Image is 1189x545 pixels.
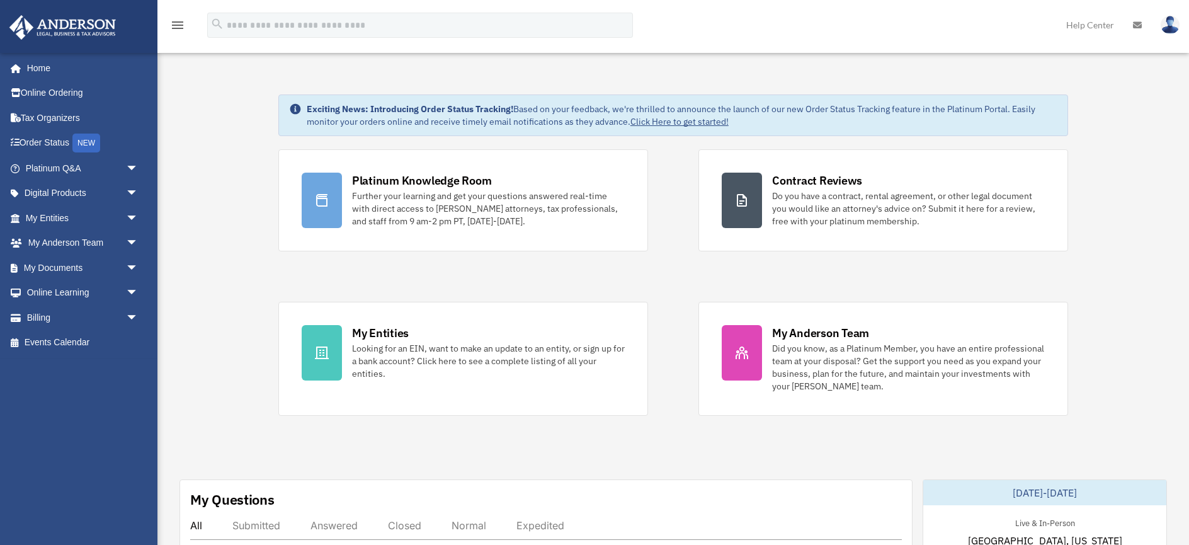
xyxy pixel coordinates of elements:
div: Do you have a contract, rental agreement, or other legal document you would like an attorney's ad... [772,190,1045,227]
a: Platinum Knowledge Room Further your learning and get your questions answered real-time with dire... [278,149,648,251]
span: arrow_drop_down [126,231,151,256]
a: Click Here to get started! [630,116,729,127]
a: menu [170,22,185,33]
a: My Documentsarrow_drop_down [9,255,157,280]
div: Did you know, as a Platinum Member, you have an entire professional team at your disposal? Get th... [772,342,1045,393]
a: Contract Reviews Do you have a contract, rental agreement, or other legal document you would like... [698,149,1068,251]
div: Live & In-Person [1005,515,1085,529]
div: Platinum Knowledge Room [352,173,492,188]
i: search [210,17,224,31]
div: My Questions [190,490,275,509]
div: Expedited [516,519,564,532]
a: Online Ordering [9,81,157,106]
div: Closed [388,519,421,532]
i: menu [170,18,185,33]
a: Digital Productsarrow_drop_down [9,181,157,206]
a: Tax Organizers [9,105,157,130]
div: Contract Reviews [772,173,862,188]
div: Based on your feedback, we're thrilled to announce the launch of our new Order Status Tracking fe... [307,103,1057,128]
a: Events Calendar [9,330,157,355]
div: All [190,519,202,532]
div: Submitted [232,519,280,532]
a: Online Learningarrow_drop_down [9,280,157,306]
div: My Entities [352,325,409,341]
a: Platinum Q&Aarrow_drop_down [9,156,157,181]
a: My Entities Looking for an EIN, want to make an update to an entity, or sign up for a bank accoun... [278,302,648,416]
div: Answered [310,519,358,532]
span: arrow_drop_down [126,280,151,306]
a: My Anderson Team Did you know, as a Platinum Member, you have an entire professional team at your... [698,302,1068,416]
a: Home [9,55,151,81]
a: Order StatusNEW [9,130,157,156]
a: Billingarrow_drop_down [9,305,157,330]
a: My Anderson Teamarrow_drop_down [9,231,157,256]
img: Anderson Advisors Platinum Portal [6,15,120,40]
strong: Exciting News: Introducing Order Status Tracking! [307,103,513,115]
span: arrow_drop_down [126,255,151,281]
span: arrow_drop_down [126,205,151,231]
span: arrow_drop_down [126,305,151,331]
a: My Entitiesarrow_drop_down [9,205,157,231]
span: arrow_drop_down [126,156,151,181]
div: NEW [72,134,100,152]
img: User Pic [1161,16,1180,34]
div: Normal [452,519,486,532]
div: Further your learning and get your questions answered real-time with direct access to [PERSON_NAM... [352,190,625,227]
span: arrow_drop_down [126,181,151,207]
div: My Anderson Team [772,325,869,341]
div: Looking for an EIN, want to make an update to an entity, or sign up for a bank account? Click her... [352,342,625,380]
div: [DATE]-[DATE] [923,480,1166,505]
